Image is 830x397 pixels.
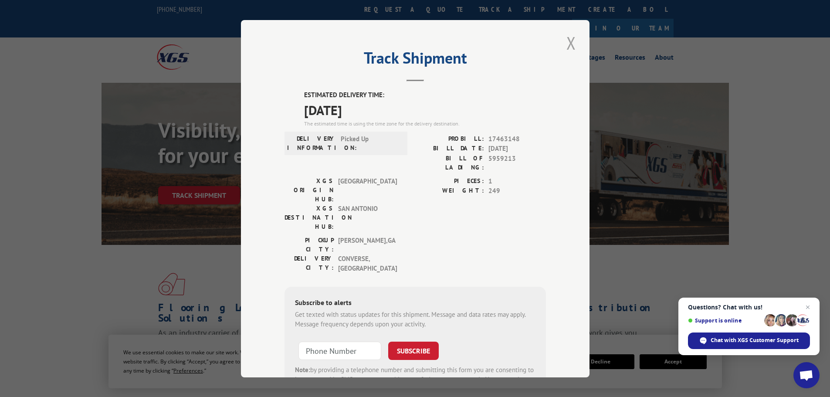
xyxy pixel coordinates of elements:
label: PROBILL: [415,134,484,144]
span: 5959213 [488,153,546,172]
label: XGS ORIGIN HUB: [285,176,334,204]
span: SAN ANTONIO [338,204,397,231]
span: 249 [488,186,546,196]
label: WEIGHT: [415,186,484,196]
label: DELIVERY INFORMATION: [287,134,336,152]
div: by providing a telephone number and submitting this form you are consenting to be contacted by SM... [295,365,535,394]
label: BILL OF LADING: [415,153,484,172]
label: XGS DESTINATION HUB: [285,204,334,231]
span: [DATE] [488,144,546,154]
span: Questions? Chat with us! [688,304,810,311]
label: PICKUP CITY: [285,235,334,254]
span: Chat with XGS Customer Support [688,333,810,349]
span: Picked Up [341,134,400,152]
label: BILL DATE: [415,144,484,154]
strong: Note: [295,365,310,373]
span: Support is online [688,317,761,324]
span: [GEOGRAPHIC_DATA] [338,176,397,204]
div: The estimated time is using the time zone for the delivery destination. [304,119,546,127]
h2: Track Shipment [285,52,546,68]
button: SUBSCRIBE [388,341,439,360]
input: Phone Number [298,341,381,360]
label: DELIVERY CITY: [285,254,334,273]
button: Close modal [564,31,579,55]
span: 17463148 [488,134,546,144]
span: Chat with XGS Customer Support [711,336,799,344]
div: Subscribe to alerts [295,297,535,309]
span: [PERSON_NAME] , GA [338,235,397,254]
div: Get texted with status updates for this shipment. Message and data rates may apply. Message frequ... [295,309,535,329]
label: PIECES: [415,176,484,186]
a: Open chat [793,362,820,388]
span: CONVERSE , [GEOGRAPHIC_DATA] [338,254,397,273]
span: [DATE] [304,100,546,119]
span: 1 [488,176,546,186]
label: ESTIMATED DELIVERY TIME: [304,90,546,100]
